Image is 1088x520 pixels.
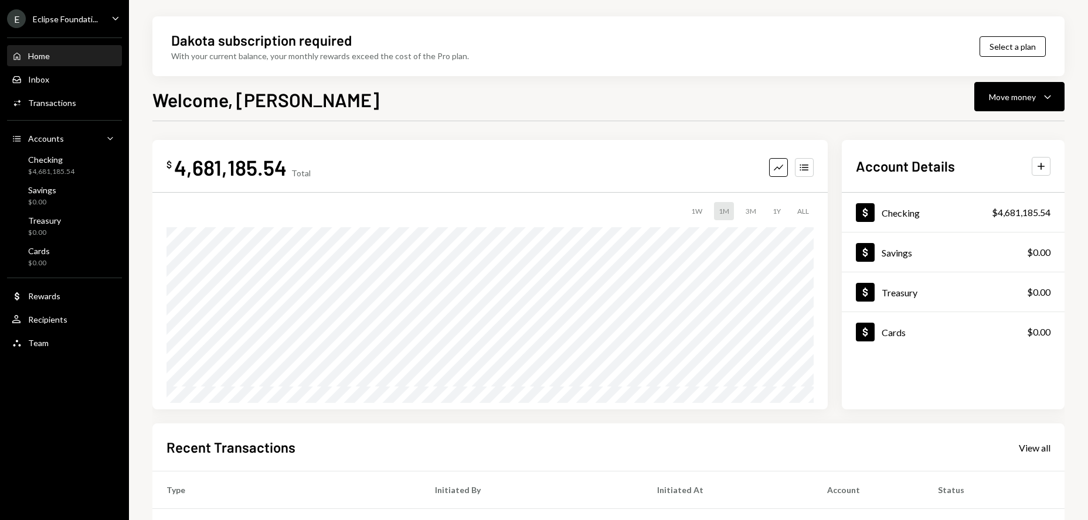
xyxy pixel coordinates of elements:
[882,327,906,338] div: Cards
[28,314,67,324] div: Recipients
[7,45,122,66] a: Home
[1027,245,1050,259] div: $0.00
[856,156,955,176] h2: Account Details
[686,202,707,220] div: 1W
[28,258,50,268] div: $0.00
[28,167,74,177] div: $4,681,185.54
[1019,441,1050,454] a: View all
[7,69,122,90] a: Inbox
[7,285,122,306] a: Rewards
[28,134,64,143] div: Accounts
[980,36,1046,57] button: Select a plan
[28,228,61,238] div: $0.00
[714,202,734,220] div: 1M
[1027,285,1050,299] div: $0.00
[152,471,421,509] th: Type
[1019,442,1050,454] div: View all
[882,247,912,258] div: Savings
[33,14,98,24] div: Eclipse Foundati...
[7,182,122,210] a: Savings$0.00
[28,197,56,207] div: $0.00
[842,232,1065,272] a: Savings$0.00
[7,9,26,28] div: E
[1027,325,1050,339] div: $0.00
[166,159,172,170] div: $
[924,471,1065,509] th: Status
[28,215,61,225] div: Treasury
[28,246,50,256] div: Cards
[171,50,469,62] div: With your current balance, your monthly rewards exceed the cost of the Pro plan.
[7,128,122,149] a: Accounts
[174,154,287,180] div: 4,681,185.54
[793,202,814,220] div: ALL
[989,91,1036,103] div: Move money
[643,471,813,509] th: Initiated At
[992,206,1050,220] div: $4,681,185.54
[7,309,122,330] a: Recipients
[28,51,50,61] div: Home
[421,471,643,509] th: Initiated By
[974,82,1065,111] button: Move money
[171,30,352,50] div: Dakota subscription required
[842,272,1065,312] a: Treasury$0.00
[28,291,60,301] div: Rewards
[7,332,122,353] a: Team
[882,287,917,298] div: Treasury
[842,193,1065,232] a: Checking$4,681,185.54
[28,74,49,84] div: Inbox
[166,437,295,457] h2: Recent Transactions
[7,212,122,240] a: Treasury$0.00
[768,202,786,220] div: 1Y
[28,185,56,195] div: Savings
[291,168,311,178] div: Total
[28,155,74,165] div: Checking
[7,151,122,179] a: Checking$4,681,185.54
[7,242,122,271] a: Cards$0.00
[7,92,122,113] a: Transactions
[842,312,1065,351] a: Cards$0.00
[28,338,49,348] div: Team
[813,471,924,509] th: Account
[152,88,379,111] h1: Welcome, [PERSON_NAME]
[741,202,761,220] div: 3M
[28,98,76,108] div: Transactions
[882,207,920,218] div: Checking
